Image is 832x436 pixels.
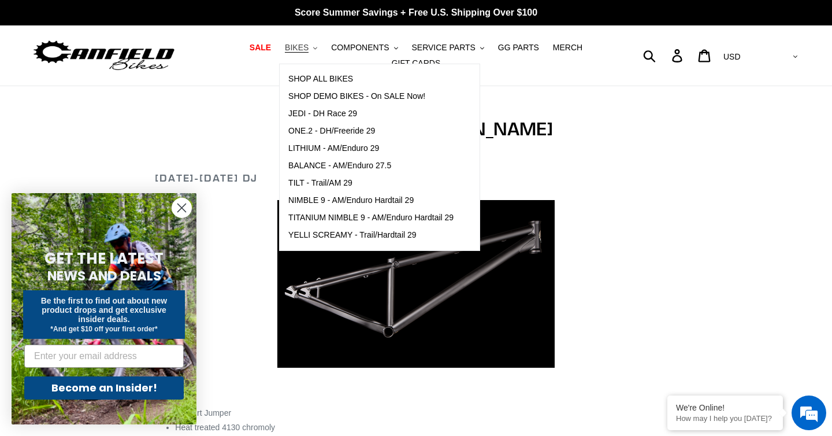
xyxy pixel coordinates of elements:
p: How may I help you today? [676,414,774,423]
li: Heat treated 4130 chromoly [175,422,677,434]
li: 26″ Dirt Jumper [175,407,677,419]
span: COMPONENTS [331,43,389,53]
span: JEDI - DH Race 29 [288,109,357,119]
a: SALE [244,40,277,56]
a: TILT - Trail/AM 29 [280,175,462,192]
span: TILT - Trail/AM 29 [288,178,352,188]
button: COMPONENTS [325,40,403,56]
h2: [DATE]-[DATE] DJ [155,172,677,184]
a: JEDI - DH Race 29 [280,105,462,123]
span: ONE.2 - DH/Freeride 29 [288,126,375,136]
span: GET THE LATEST [44,248,164,269]
span: SALE [250,43,271,53]
a: MERCH [547,40,588,56]
button: BIKES [279,40,323,56]
span: LITHIUM - AM/Enduro 29 [288,143,379,153]
a: LITHIUM - AM/Enduro 29 [280,140,462,157]
button: Become an Insider! [24,376,184,400]
a: ONE.2 - DH/Freeride 29 [280,123,462,140]
button: Close dialog [172,198,192,218]
span: MERCH [553,43,582,53]
span: GIFT CARDS [392,58,441,68]
a: YELLI SCREAMY - Trail/Hardtail 29 [280,227,462,244]
a: NIMBLE 9 - AM/Enduro Hardtail 29 [280,192,462,209]
span: SHOP DEMO BIKES - On SALE Now! [288,91,425,101]
span: GG PARTS [498,43,539,53]
span: *And get $10 off your first order* [50,325,157,333]
span: BIKES [285,43,309,53]
input: Search [649,43,679,68]
a: GIFT CARDS [386,56,447,71]
span: SERVICE PARTS [411,43,475,53]
span: Be the first to find out about new product drops and get exclusive insider deals. [41,296,168,324]
span: BALANCE - AM/Enduro 27.5 [288,161,391,171]
a: GG PARTS [492,40,545,56]
a: SHOP DEMO BIKES - On SALE Now! [280,88,462,105]
span: TITANIUM NIMBLE 9 - AM/Enduro Hardtail 29 [288,213,454,223]
img: Canfield Bikes [32,38,176,74]
h1: [DATE]-[DATE] [PERSON_NAME] [155,118,677,140]
span: SHOP ALL BIKES [288,74,353,84]
button: SERVICE PARTS [406,40,489,56]
a: SHOP ALL BIKES [280,71,462,88]
div: We're Online! [676,403,774,412]
span: NIMBLE 9 - AM/Enduro Hardtail 29 [288,195,414,205]
span: YELLI SCREAMY - Trail/Hardtail 29 [288,230,417,240]
span: NEWS AND DEALS [47,267,161,285]
a: TITANIUM NIMBLE 9 - AM/Enduro Hardtail 29 [280,209,462,227]
input: Enter your email address [24,345,184,368]
a: BALANCE - AM/Enduro 27.5 [280,157,462,175]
